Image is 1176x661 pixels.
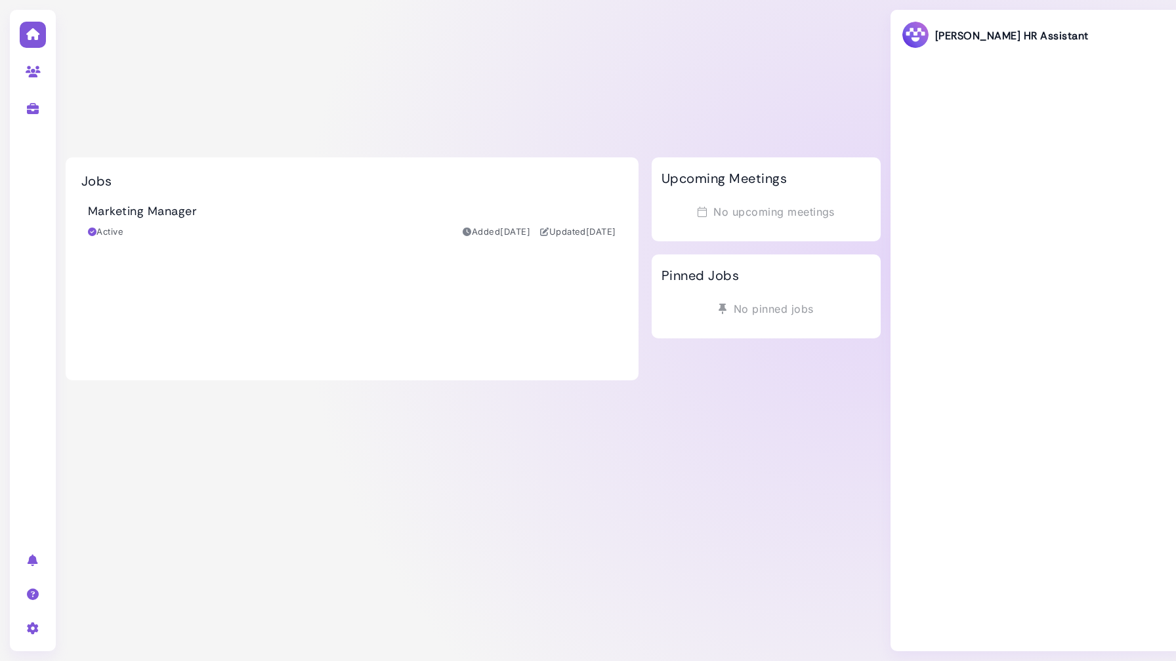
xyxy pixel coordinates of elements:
div: Updated [540,226,616,239]
div: No upcoming meetings [661,199,871,224]
time: Aug 23, 2025 [500,226,530,237]
div: Active [88,226,123,239]
time: Aug 23, 2025 [586,226,616,237]
div: No pinned jobs [661,296,871,321]
h2: Pinned Jobs [661,268,739,283]
h2: Jobs [81,173,112,189]
div: Added [463,226,530,239]
h3: [PERSON_NAME] HR Assistant [901,20,1088,51]
h3: Marketing Manager [88,205,197,219]
a: Marketing Manager Active Added[DATE] Updated[DATE] [81,189,623,254]
h2: Upcoming Meetings [661,170,787,186]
